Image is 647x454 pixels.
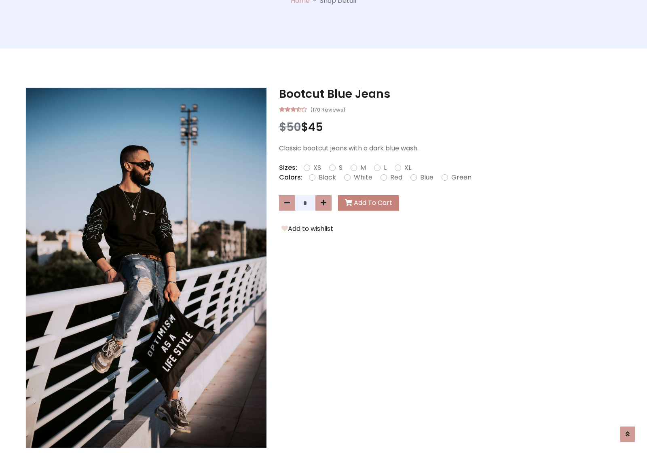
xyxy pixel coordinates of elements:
h3: Bootcut Blue Jeans [279,87,622,101]
label: Black [319,173,336,182]
p: Colors: [279,173,302,182]
span: $50 [279,119,301,135]
label: White [354,173,372,182]
p: Sizes: [279,163,297,173]
button: Add to wishlist [279,224,336,234]
button: Add To Cart [338,195,399,211]
label: M [360,163,366,173]
label: XS [313,163,321,173]
label: XL [404,163,411,173]
label: Blue [420,173,433,182]
label: S [339,163,343,173]
span: 45 [308,119,323,135]
h3: $ [279,120,622,134]
label: L [384,163,387,173]
img: Image [26,88,266,448]
p: Classic bootcut jeans with a dark blue wash. [279,144,622,153]
label: Green [451,173,472,182]
label: Red [390,173,402,182]
small: (170 Reviews) [310,104,345,114]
